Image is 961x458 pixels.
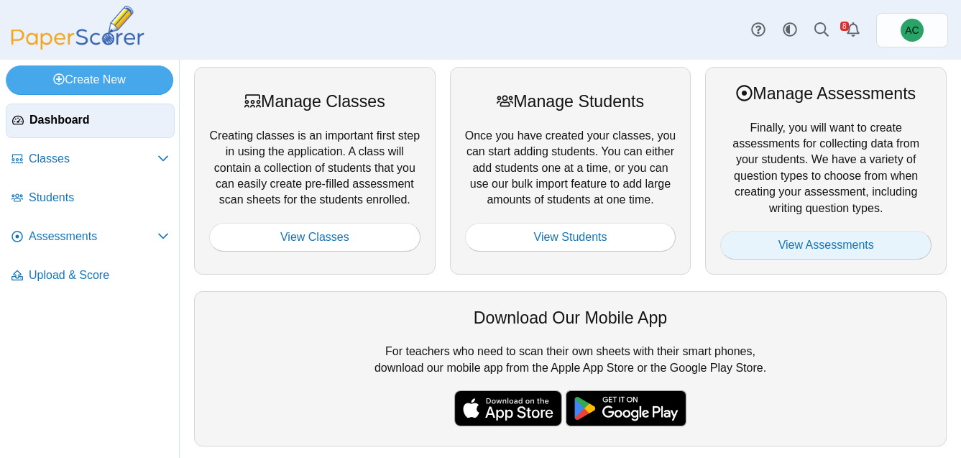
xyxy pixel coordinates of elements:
span: Upload & Score [29,267,169,283]
div: For teachers who need to scan their own sheets with their smart phones, download our mobile app f... [194,291,947,446]
a: View Assessments [720,231,932,260]
img: PaperScorer [6,6,150,50]
img: apple-store-badge.svg [454,390,562,426]
a: Alerts [837,14,869,46]
div: Manage Classes [209,90,420,113]
a: View Classes [209,223,420,252]
a: Students [6,181,175,216]
a: Upload & Score [6,259,175,293]
div: Creating classes is an important first step in using the application. A class will contain a coll... [194,67,436,275]
div: Download Our Mobile App [209,306,932,329]
div: Finally, you will want to create assessments for collecting data from your students. We have a va... [705,67,947,275]
span: Dashboard [29,112,168,128]
span: Assessments [29,229,157,244]
span: Students [29,190,169,206]
div: Manage Assessments [720,82,932,105]
a: View Students [465,223,676,252]
a: Classes [6,142,175,177]
a: Andrew Christman [876,13,948,47]
img: google-play-badge.png [566,390,686,426]
span: Andrew Christman [905,25,919,35]
div: Once you have created your classes, you can start adding students. You can either add students on... [450,67,691,275]
a: Create New [6,65,173,94]
span: Classes [29,151,157,167]
a: PaperScorer [6,40,150,52]
span: Andrew Christman [901,19,924,42]
a: Assessments [6,220,175,255]
a: Dashboard [6,104,175,138]
div: Manage Students [465,90,676,113]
